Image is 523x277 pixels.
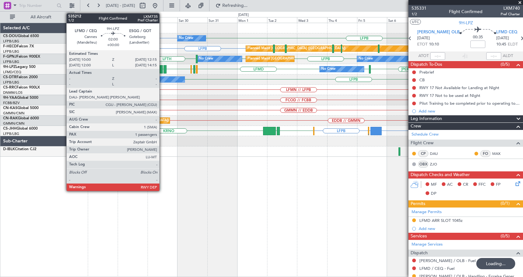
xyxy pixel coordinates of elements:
[3,121,25,126] a: GMMN/CMN
[418,161,428,168] div: OBX
[419,85,499,90] div: RWY 17 Not Available for Landing at Night
[480,150,491,157] div: FO
[3,106,39,110] a: CN-KASGlobal 5000
[419,69,434,75] div: Prebrief
[297,17,327,23] div: Wed 3
[177,17,207,23] div: Sat 30
[3,101,20,105] a: FCBB/BZV
[419,226,520,231] div: Add new
[238,12,249,18] div: [DATE]
[3,96,38,100] a: 9H-YAAGlobal 5000
[3,49,19,54] a: LFPB/LBG
[501,200,510,207] span: (0/1)
[3,45,17,48] span: F-HECD
[473,34,483,41] span: 00:35
[430,151,444,156] a: DAU
[496,35,509,41] span: [DATE]
[106,3,135,8] span: [DATE] - [DATE]
[3,55,40,59] a: F-GPNJFalcon 900EX
[199,54,213,64] div: No Crew
[118,17,148,23] div: Thu 28
[411,200,425,208] span: Permits
[387,17,417,23] div: Sat 6
[496,29,517,36] span: LFMD CEQ
[417,41,427,48] span: ETOT
[476,258,515,269] div: Loading...
[411,250,428,257] span: Dispatch
[412,5,426,12] span: 535331
[3,96,17,100] span: 9H-YAA
[501,5,520,12] span: LXM740
[430,52,445,60] input: --:--
[3,55,16,59] span: F-GPNJ
[3,75,38,79] a: CS-DTRFalcon 2000
[3,147,36,151] a: D-IBLKCitation CJ2
[267,17,297,23] div: Tue 2
[430,161,444,167] a: ZJO
[501,233,510,239] span: (0/5)
[3,117,39,120] a: CN-RAKGlobal 6000
[3,90,22,95] a: DNMM/LOS
[411,115,442,122] span: Leg Information
[417,29,459,36] span: [PERSON_NAME] OLB
[429,41,439,48] span: 10:10
[411,123,421,130] span: Crew
[419,77,425,83] div: CB
[7,12,68,22] button: All Aircraft
[75,12,86,18] div: [DATE]
[3,34,39,38] a: CS-DOUGlobal 6500
[82,64,96,74] div: No Crew
[3,60,19,64] a: LFPB/LBG
[447,182,453,188] span: AC
[3,34,18,38] span: CS-DOU
[3,147,15,151] span: D-IBLK
[412,131,439,138] a: Schedule Crew
[411,61,442,68] span: Dispatch To-Dos
[222,3,248,8] span: Refreshing...
[3,45,34,48] a: F-HECDFalcon 7X
[3,111,25,116] a: GMMN/CMN
[207,17,237,23] div: Sun 31
[16,15,66,19] span: All Aircraft
[3,75,16,79] span: CS-DTR
[71,116,169,125] div: Planned Maint [GEOGRAPHIC_DATA] ([GEOGRAPHIC_DATA])
[417,35,430,41] span: [DATE]
[179,34,193,43] div: No Crew
[321,64,336,74] div: No Crew
[3,86,16,89] span: CS-RRC
[412,12,426,17] span: 1/2
[419,266,455,271] a: LFMD / CEQ - Fuel
[88,17,118,23] div: Wed 27
[463,182,468,188] span: CR
[412,241,443,248] a: Manage Services
[501,61,510,68] span: (0/5)
[478,182,486,188] span: FFC
[3,106,17,110] span: CN-KAS
[237,17,267,23] div: Mon 1
[418,53,429,59] span: ATOT
[213,1,250,11] button: Refreshing...
[411,171,470,179] span: Dispatch Checks and Weather
[3,127,38,131] a: CS-JHHGlobal 6000
[449,8,483,15] div: Flight Confirmed
[496,41,506,48] span: 10:45
[148,17,177,23] div: Fri 29
[419,108,520,114] div: Add new
[508,41,518,48] span: ELDT
[3,127,16,131] span: CS-JHH
[419,93,480,98] div: RWY 17 Not to be used at NIght
[247,44,346,53] div: Planned Maint [GEOGRAPHIC_DATA] ([GEOGRAPHIC_DATA])
[431,182,437,188] span: MF
[3,39,19,44] a: LFPB/LBG
[492,151,506,156] a: MAX
[501,12,520,17] span: Pref Charter
[3,80,19,85] a: LFPB/LBG
[247,54,346,64] div: Planned Maint [GEOGRAPHIC_DATA] ([GEOGRAPHIC_DATA])
[19,1,55,10] input: Trip Number
[419,258,476,263] a: [PERSON_NAME] / OLB - Fuel
[3,117,18,120] span: CN-RAK
[359,54,373,64] div: No Crew
[503,53,513,59] span: ALDT
[411,140,434,147] span: Flight Crew
[412,209,442,215] a: Manage Permits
